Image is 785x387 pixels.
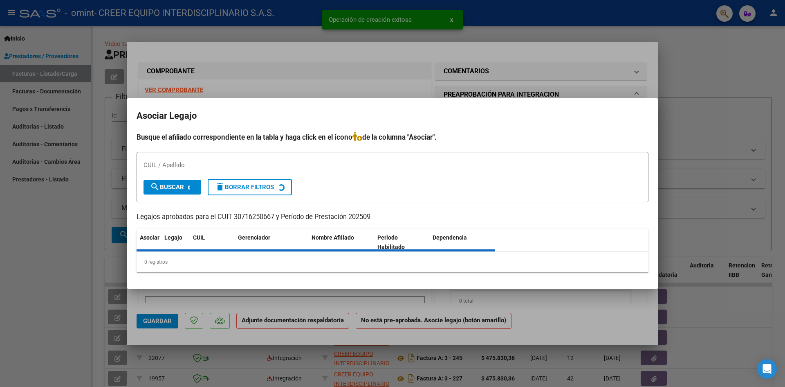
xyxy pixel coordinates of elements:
span: Buscar [150,183,184,191]
span: Legajo [164,234,182,241]
span: Borrar Filtros [215,183,274,191]
datatable-header-cell: Dependencia [429,229,495,256]
mat-icon: search [150,182,160,192]
span: CUIL [193,234,205,241]
div: Open Intercom Messenger [757,359,777,379]
span: Nombre Afiliado [312,234,354,241]
span: Gerenciador [238,234,270,241]
div: 0 registros [137,252,648,272]
button: Borrar Filtros [208,179,292,195]
span: Dependencia [433,234,467,241]
span: Periodo Habilitado [377,234,405,250]
mat-icon: delete [215,182,225,192]
p: Legajos aprobados para el CUIT 30716250667 y Período de Prestación 202509 [137,212,648,222]
h4: Busque el afiliado correspondiente en la tabla y haga click en el ícono de la columna "Asociar". [137,132,648,143]
h2: Asociar Legajo [137,108,648,124]
datatable-header-cell: Gerenciador [235,229,308,256]
datatable-header-cell: Periodo Habilitado [374,229,429,256]
datatable-header-cell: Legajo [161,229,190,256]
datatable-header-cell: Nombre Afiliado [308,229,374,256]
datatable-header-cell: CUIL [190,229,235,256]
span: Asociar [140,234,159,241]
button: Buscar [144,180,201,195]
datatable-header-cell: Asociar [137,229,161,256]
